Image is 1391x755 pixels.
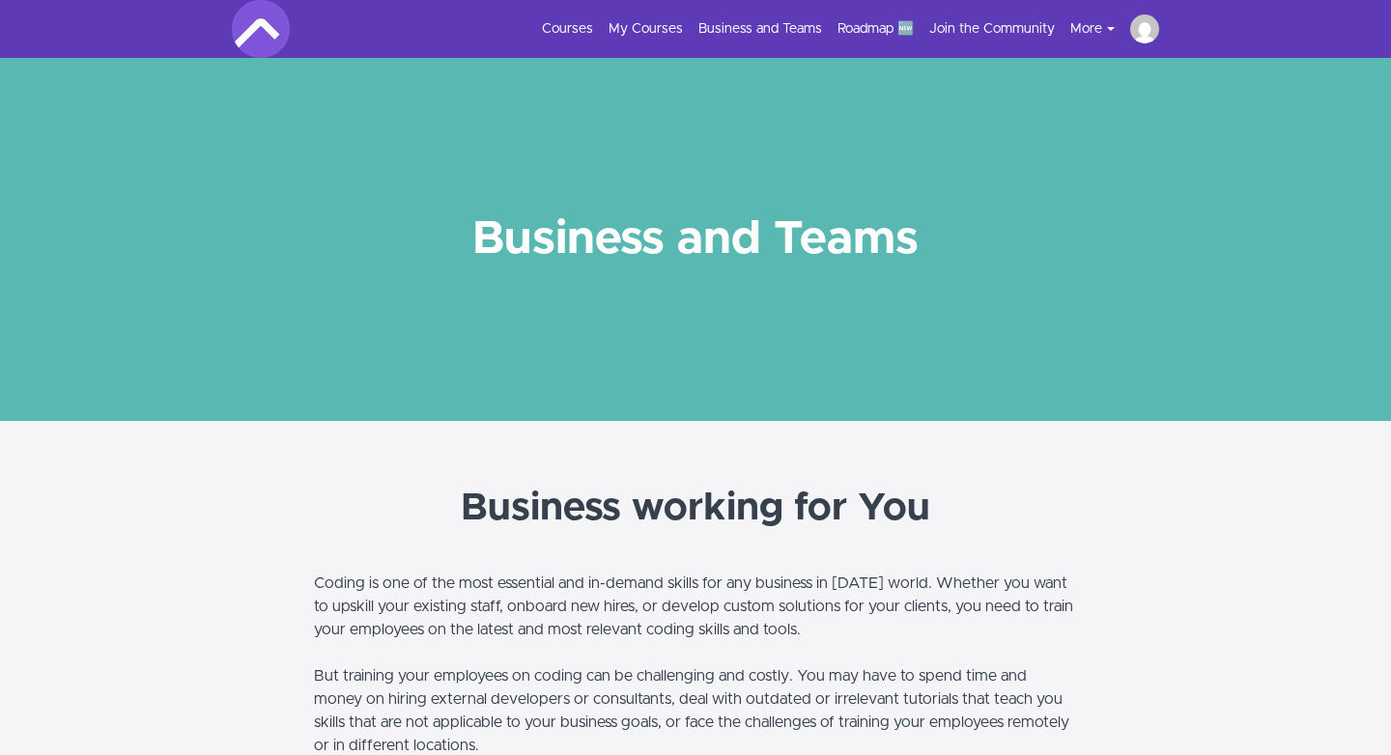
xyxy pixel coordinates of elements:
strong: Business and Teams [472,216,919,263]
a: Join the Community [929,19,1055,39]
strong: Business working for You [461,489,930,527]
a: Business and Teams [698,19,822,39]
a: Courses [542,19,593,39]
a: Roadmap 🆕 [837,19,914,39]
a: My Courses [609,19,683,39]
img: muddasir009@gmail.com [1130,14,1159,43]
button: More [1070,19,1130,39]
